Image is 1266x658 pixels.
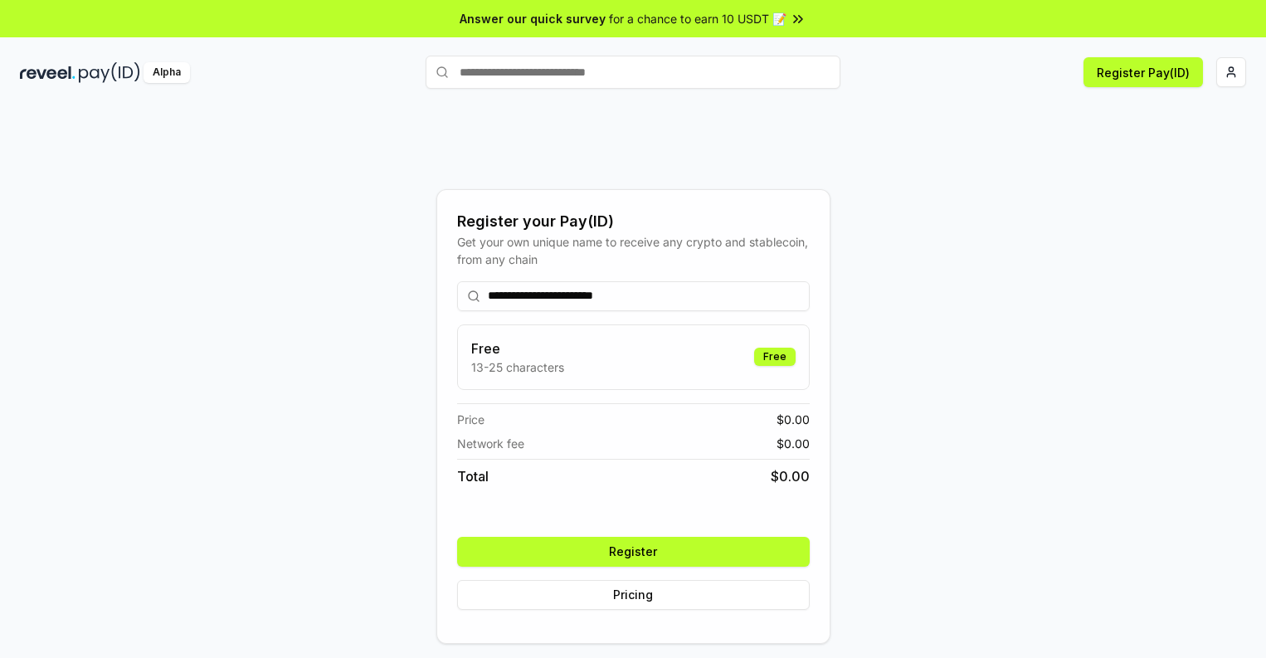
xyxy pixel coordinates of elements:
[771,466,810,486] span: $ 0.00
[457,580,810,610] button: Pricing
[20,62,75,83] img: reveel_dark
[777,411,810,428] span: $ 0.00
[457,435,524,452] span: Network fee
[1083,57,1203,87] button: Register Pay(ID)
[79,62,140,83] img: pay_id
[471,339,564,358] h3: Free
[457,210,810,233] div: Register your Pay(ID)
[457,537,810,567] button: Register
[754,348,796,366] div: Free
[777,435,810,452] span: $ 0.00
[609,10,786,27] span: for a chance to earn 10 USDT 📝
[457,466,489,486] span: Total
[457,411,484,428] span: Price
[471,358,564,376] p: 13-25 characters
[144,62,190,83] div: Alpha
[460,10,606,27] span: Answer our quick survey
[457,233,810,268] div: Get your own unique name to receive any crypto and stablecoin, from any chain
